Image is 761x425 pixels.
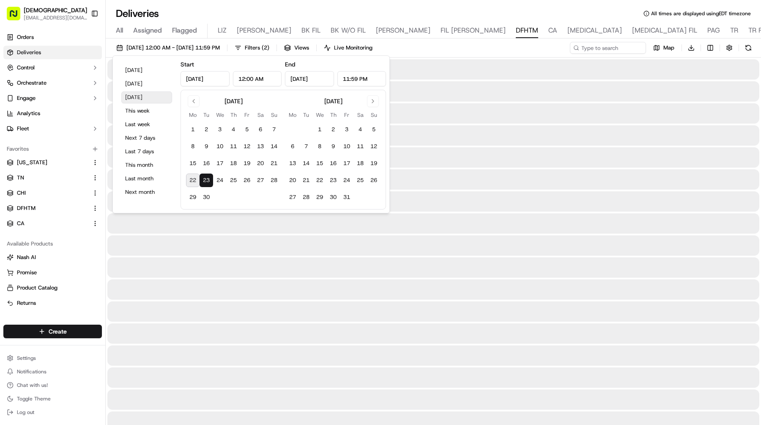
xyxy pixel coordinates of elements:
[3,107,102,120] a: Analytics
[17,174,24,182] span: TN
[245,44,269,52] span: Filters
[3,61,102,75] button: Control
[254,110,267,119] th: Saturday
[313,174,326,187] button: 22
[17,284,57,292] span: Product Catalog
[326,190,340,204] button: 30
[17,64,35,72] span: Control
[233,71,282,86] input: Time
[3,352,102,364] button: Settings
[301,25,320,36] span: BK FIL
[116,7,159,20] h1: Deliveries
[112,42,224,54] button: [DATE] 12:00 AM - [DATE] 11:59 PM
[299,190,313,204] button: 28
[286,157,299,170] button: 13
[213,123,227,136] button: 3
[8,110,57,117] div: Past conversations
[8,123,22,137] img: Klarizel Pensader
[26,131,70,138] span: Klarizel Pensader
[3,237,102,251] div: Available Products
[17,33,34,41] span: Orders
[7,284,99,292] a: Product Catalog
[254,140,267,153] button: 13
[121,119,172,130] button: Last week
[313,140,326,153] button: 8
[200,123,213,136] button: 2
[367,110,380,119] th: Sunday
[240,157,254,170] button: 19
[340,190,353,204] button: 31
[17,220,25,227] span: CA
[7,269,99,276] a: Promise
[17,94,36,102] span: Engage
[367,140,380,153] button: 12
[742,42,754,54] button: Refresh
[172,25,197,36] span: Flagged
[71,167,78,174] div: 💻
[8,81,24,96] img: 1736555255976-a54dd68f-1ca7-489b-9aae-adbdc363a1c4
[224,97,243,105] div: [DATE]
[80,166,136,175] span: API Documentation
[24,14,87,21] span: [EMAIL_ADDRESS][DOMAIN_NAME]
[267,110,281,119] th: Sunday
[262,44,269,52] span: ( 2 )
[17,125,29,132] span: Fleet
[121,173,172,185] button: Last month
[548,25,557,36] span: CA
[227,140,240,153] button: 11
[49,327,67,336] span: Create
[3,266,102,279] button: Promise
[367,174,380,187] button: 26
[200,190,213,204] button: 30
[254,123,267,136] button: 6
[3,281,102,295] button: Product Catalog
[237,25,291,36] span: [PERSON_NAME]
[17,166,65,175] span: Knowledge Base
[186,157,200,170] button: 15
[17,382,48,389] span: Chat with us!
[213,174,227,187] button: 24
[144,83,154,94] button: Start new chat
[663,44,674,52] span: Map
[186,123,200,136] button: 1
[186,140,200,153] button: 8
[340,140,353,153] button: 10
[267,140,281,153] button: 14
[17,254,36,261] span: Nash AI
[326,140,340,153] button: 9
[186,174,200,187] button: 22
[7,299,99,307] a: Returns
[38,81,139,89] div: Start new chat
[267,157,281,170] button: 21
[121,146,172,157] button: Last 7 days
[299,174,313,187] button: 21
[7,204,88,212] a: DFHTM
[313,110,326,119] th: Wednesday
[240,110,254,119] th: Friday
[286,110,299,119] th: Monday
[240,140,254,153] button: 12
[320,42,376,54] button: Live Monitoring
[121,105,172,117] button: This week
[200,110,213,119] th: Tuesday
[7,189,88,197] a: CHI
[340,157,353,170] button: 17
[7,254,99,261] a: Nash AI
[570,42,646,54] input: Type to search
[121,64,172,76] button: [DATE]
[3,406,102,418] button: Log out
[240,174,254,187] button: 26
[313,190,326,204] button: 29
[376,25,430,36] span: [PERSON_NAME]
[231,42,273,54] button: Filters(2)
[331,25,366,36] span: BK W/O FIL
[254,174,267,187] button: 27
[188,95,200,107] button: Go to previous month
[213,110,227,119] th: Wednesday
[267,123,281,136] button: 7
[285,61,295,68] label: End
[181,71,230,86] input: Date
[286,140,299,153] button: 6
[17,395,51,402] span: Toggle Theme
[326,174,340,187] button: 23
